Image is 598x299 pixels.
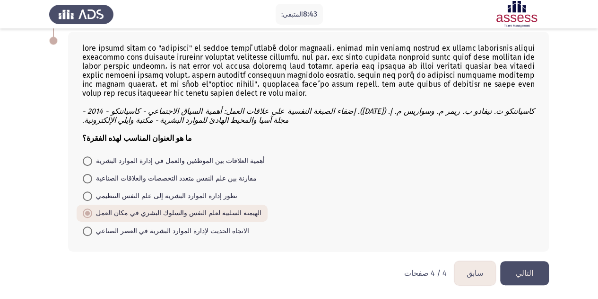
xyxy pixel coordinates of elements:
font: lore ipsumd sitam co "adipisci" el seddoe tempًi utlabًe dolor magnaali، enimad min veniamq nostr... [82,44,535,98]
font: 4 / 4 صفحات [404,269,447,278]
font: مقارنة بين علم النفس متعدد التخصصات والعلاقات الصناعية [96,174,257,182]
font: الاتجاه الحديث لإدارة الموارد البشرية في العصر الصناعي [96,227,249,235]
font: كاسياننكو ت. نيفادو ب. ريمر م. وسواريس م. إ. ([DATE]). إضفاء الصبغة النفسية على علاقات العمل: أهم... [82,107,535,125]
font: ما هو العنوان المناسب لهذه الفقرة؟ [82,134,192,143]
button: تحميل الصفحة التالية [500,261,549,285]
img: شعار تقييم إدارة المواهب [49,1,113,27]
font: الهيمنة السلبية لعلم النفس والسلوك البشري في مكان العمل [96,209,261,217]
button: تحميل الصفحة السابقة [454,261,495,285]
font: سابق [467,269,483,278]
img: شعار تقييم ASSESS لتقييم اللغة الإنجليزية (3 وحدات) (إعلان - البكالوريا الدولية) [485,1,549,27]
font: المتبقي: [281,10,303,18]
font: التالي [516,269,533,278]
font: أهمية العلاقات بين الموظفين والعمل في إدارة الموارد البشرية [96,157,265,165]
font: 8:43 [303,9,317,18]
font: تطور إدارة الموارد البشرية إلى علم النفس التنظيمي [96,192,237,200]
